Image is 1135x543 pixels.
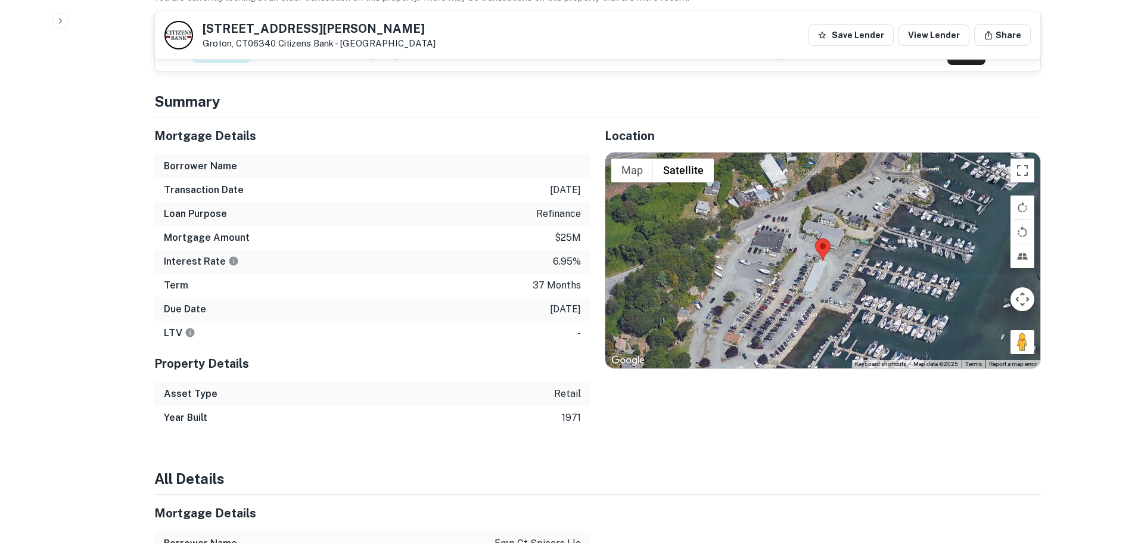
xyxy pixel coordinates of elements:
a: Terms [965,361,982,367]
p: - [577,326,581,340]
svg: LTVs displayed on the website are for informational purposes only and may be reported incorrectly... [185,327,195,338]
button: Share [974,24,1031,46]
h5: Mortgage Details [154,504,590,522]
button: Tilt map [1010,244,1034,268]
button: Map camera controls [1010,287,1034,311]
p: [DATE] [550,302,581,317]
p: [DATE] [550,183,581,197]
h6: Interest Rate [164,255,239,269]
button: Show street map [611,159,653,182]
h6: Transaction Date [164,183,244,197]
h5: Mortgage Details [154,127,590,145]
button: Keyboard shortcuts [855,360,906,368]
h6: Mortgage Amount [164,231,250,245]
h5: [STREET_ADDRESS][PERSON_NAME] [203,23,436,35]
button: Save Lender [808,24,894,46]
p: 1971 [562,411,581,425]
p: refinance [536,207,581,221]
h5: Location [605,127,1041,145]
h4: All Details [154,468,1041,489]
svg: The interest rates displayed on the website are for informational purposes only and may be report... [228,256,239,266]
span: Map data ©2025 [913,361,958,367]
a: View Lender [898,24,969,46]
button: Rotate map counterclockwise [1010,220,1034,244]
button: Show satellite imagery [653,159,714,182]
h6: Due Date [164,302,206,317]
h6: Loan Purpose [164,207,227,221]
button: Drag Pegman onto the map to open Street View [1010,330,1034,354]
button: Rotate map clockwise [1010,196,1034,219]
button: Toggle fullscreen view [1010,159,1034,182]
h4: Summary [154,91,1041,112]
h6: LTV [164,326,195,340]
a: Report a map error [989,361,1037,367]
p: 37 months [533,278,581,293]
h5: Property Details [154,355,590,373]
a: Open this area in Google Maps (opens a new window) [608,353,648,368]
p: retail [554,387,581,401]
p: Groton, CT06340 [203,38,436,49]
p: $25m [555,231,581,245]
h6: Asset Type [164,387,217,401]
p: 6.95% [553,255,581,269]
h6: Year Built [164,411,207,425]
h6: Term [164,278,188,293]
a: Citizens Bank - [GEOGRAPHIC_DATA] [278,38,436,48]
img: Google [608,353,648,368]
h6: Borrower Name [164,159,237,173]
iframe: Chat Widget [1075,448,1135,505]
